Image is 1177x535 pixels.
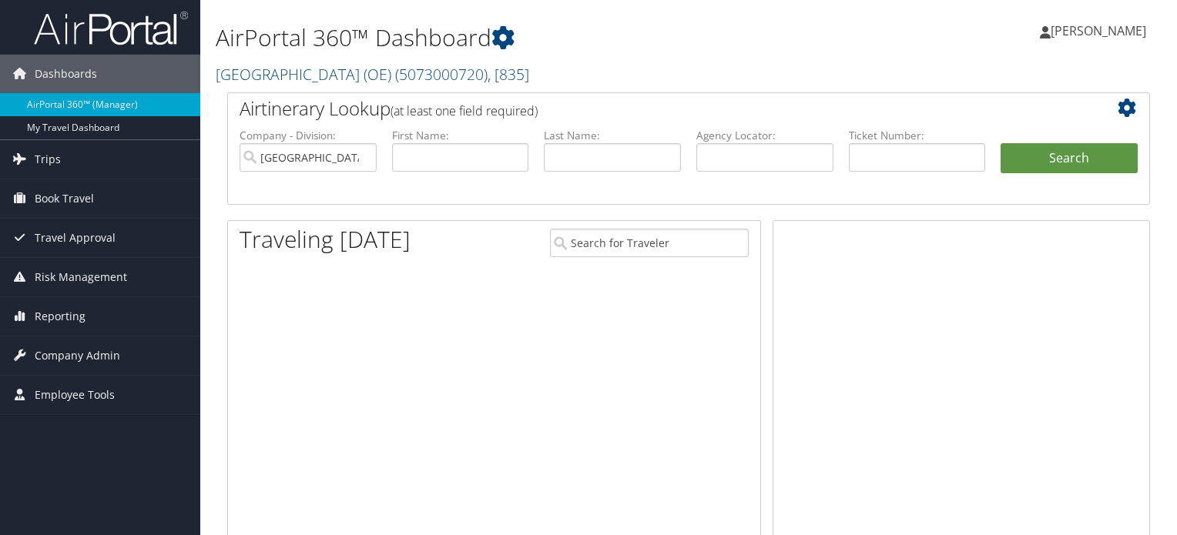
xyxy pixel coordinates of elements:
[240,95,1061,122] h2: Airtinerary Lookup
[1001,143,1138,174] button: Search
[34,10,188,46] img: airportal-logo.png
[849,128,986,143] label: Ticket Number:
[488,64,529,85] span: , [ 835 ]
[395,64,488,85] span: ( 5073000720 )
[35,140,61,179] span: Trips
[216,64,529,85] a: [GEOGRAPHIC_DATA] (OE)
[35,55,97,93] span: Dashboards
[1040,8,1162,54] a: [PERSON_NAME]
[240,128,377,143] label: Company - Division:
[35,219,116,257] span: Travel Approval
[35,258,127,296] span: Risk Management
[35,376,115,414] span: Employee Tools
[544,128,681,143] label: Last Name:
[216,22,847,54] h1: AirPortal 360™ Dashboard
[240,223,411,256] h1: Traveling [DATE]
[696,128,833,143] label: Agency Locator:
[391,102,538,119] span: (at least one field required)
[550,229,749,257] input: Search for Traveler
[35,336,120,375] span: Company Admin
[35,179,94,218] span: Book Travel
[1051,22,1146,39] span: [PERSON_NAME]
[392,128,529,143] label: First Name:
[35,297,86,336] span: Reporting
